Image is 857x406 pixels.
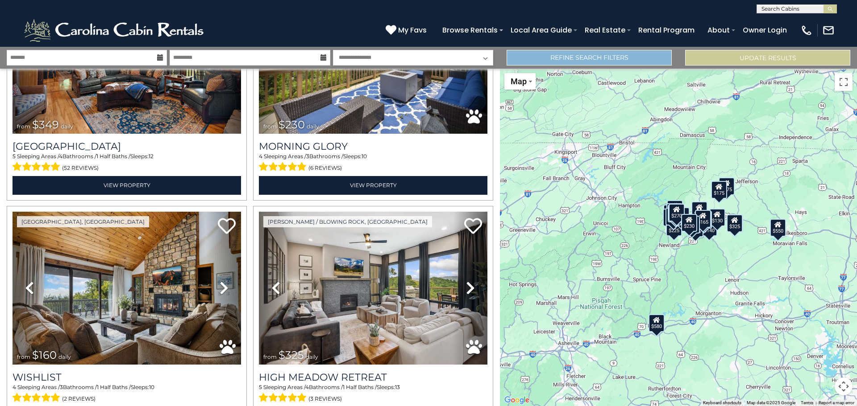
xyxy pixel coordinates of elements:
[684,215,700,233] div: $265
[306,153,309,160] span: 3
[259,384,262,390] span: 5
[308,162,342,174] span: (6 reviews)
[738,22,791,38] a: Owner Login
[362,153,367,160] span: 10
[507,50,672,66] a: Refine Search Filters
[504,73,536,90] button: Change map style
[22,17,208,44] img: White-1-2.png
[12,140,241,152] a: [GEOGRAPHIC_DATA]
[58,353,71,360] span: daily
[822,24,835,37] img: mail-regular-white.png
[801,400,813,405] a: Terms (opens in new tab)
[502,394,532,406] a: Open this area in Google Maps (opens a new window)
[395,384,400,390] span: 13
[666,207,682,225] div: $424
[259,371,487,383] a: High Meadow Retreat
[747,400,795,405] span: Map data ©2025 Google
[669,204,685,221] div: $270
[819,400,854,405] a: Report a map error
[263,123,277,130] span: from
[279,118,305,131] span: $230
[259,383,487,405] div: Sleeping Areas / Bathrooms / Sleeps:
[12,152,241,174] div: Sleeping Areas / Bathrooms / Sleeps:
[59,153,62,160] span: 4
[703,22,734,38] a: About
[711,181,727,199] div: $175
[580,22,630,38] a: Real Estate
[32,349,57,361] span: $160
[17,216,149,227] a: [GEOGRAPHIC_DATA], [GEOGRAPHIC_DATA]
[97,384,131,390] span: 1 Half Baths /
[666,218,682,236] div: $225
[307,123,319,130] span: daily
[259,153,262,160] span: 4
[666,203,682,221] div: $425
[62,393,96,405] span: (2 reviews)
[709,209,725,226] div: $130
[306,353,318,360] span: daily
[343,384,377,390] span: 1 Half Baths /
[727,214,743,232] div: $325
[685,50,850,66] button: Update Results
[649,314,665,332] div: $580
[149,153,154,160] span: 12
[691,201,707,219] div: $349
[259,212,487,365] img: thumbnail_164745638.jpeg
[12,153,16,160] span: 5
[634,22,699,38] a: Rental Program
[149,384,154,390] span: 10
[259,140,487,152] a: Morning Glory
[263,353,277,360] span: from
[61,123,73,130] span: daily
[835,73,853,91] button: Toggle fullscreen view
[218,217,236,236] a: Add to favorites
[667,200,683,217] div: $125
[668,205,684,222] div: $395
[703,400,741,406] button: Keyboard shortcuts
[464,217,482,236] a: Add to favorites
[398,25,427,36] span: My Favs
[663,208,679,226] div: $230
[770,218,786,236] div: $550
[687,219,703,237] div: $375
[308,393,342,405] span: (3 reviews)
[96,153,130,160] span: 1 Half Baths /
[506,22,576,38] a: Local Area Guide
[12,383,241,405] div: Sleeping Areas / Bathrooms / Sleeps:
[681,213,697,231] div: $230
[696,210,712,228] div: $480
[259,176,487,194] a: View Property
[12,212,241,365] img: thumbnail_167104241.jpeg
[12,176,241,194] a: View Property
[800,24,813,37] img: phone-regular-white.png
[12,140,241,152] h3: Diamond Creek Lodge
[12,371,241,383] a: Wishlist
[60,384,63,390] span: 3
[263,216,432,227] a: [PERSON_NAME] / Blowing Rock, [GEOGRAPHIC_DATA]
[719,177,735,195] div: $175
[32,118,59,131] span: $349
[511,77,527,86] span: Map
[835,377,853,395] button: Map camera controls
[386,25,429,36] a: My Favs
[695,209,711,227] div: $165
[17,123,30,130] span: from
[259,152,487,174] div: Sleeping Areas / Bathrooms / Sleeps:
[438,22,502,38] a: Browse Rentals
[17,353,30,360] span: from
[305,384,309,390] span: 4
[701,218,717,236] div: $140
[62,162,99,174] span: (52 reviews)
[12,384,16,390] span: 4
[279,349,304,361] span: $325
[502,394,532,406] img: Google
